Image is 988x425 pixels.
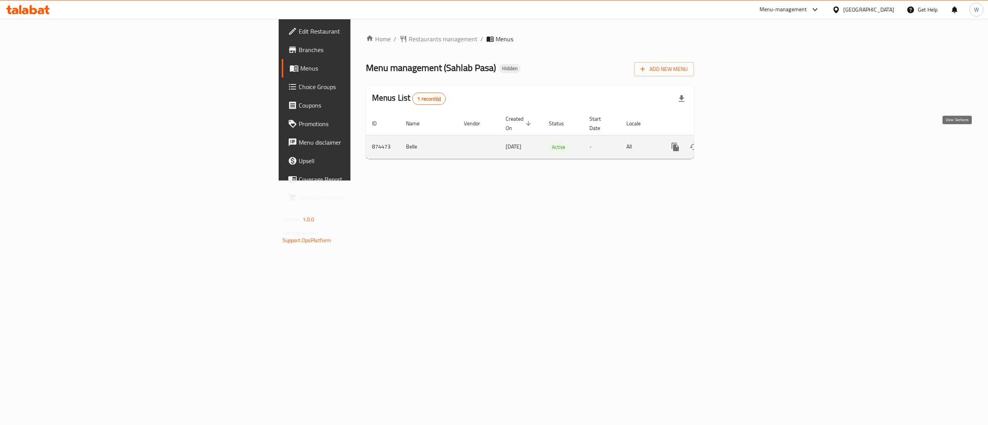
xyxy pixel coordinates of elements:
a: Upsell [282,152,444,170]
div: [GEOGRAPHIC_DATA] [843,5,894,14]
span: [DATE] [506,142,521,152]
li: / [480,34,483,44]
a: Edit Restaurant [282,22,444,40]
th: Actions [660,112,746,135]
a: Promotions [282,115,444,133]
span: Active [549,143,568,152]
span: Locale [626,119,651,128]
a: Coverage Report [282,170,444,189]
span: Edit Restaurant [299,27,438,36]
a: Menus [282,59,444,78]
h2: Menus List [372,92,446,105]
button: Change Status [685,138,703,156]
span: Menus [496,34,513,44]
a: Coupons [282,96,444,115]
a: Branches [282,40,444,59]
a: Grocery Checklist [282,189,444,207]
td: All [620,135,660,159]
span: Menu management ( Sahlab Pasa ) [366,59,496,76]
span: Coupons [299,101,438,110]
div: Active [549,142,568,152]
span: Grocery Checklist [299,193,438,202]
span: Created On [506,114,533,133]
div: Export file [672,89,691,108]
span: Choice Groups [299,82,438,91]
div: Menu-management [760,5,807,14]
span: Get support on: [283,228,318,238]
nav: breadcrumb [366,34,694,44]
span: Vendor [464,119,490,128]
span: Menus [300,64,438,73]
td: - [583,135,620,159]
a: Menu disclaimer [282,133,444,152]
span: 1 record(s) [413,95,445,103]
span: Hidden [499,65,521,72]
a: Support.OpsPlatform [283,235,332,245]
span: Coverage Report [299,175,438,184]
span: Promotions [299,119,438,128]
button: Add New Menu [634,62,694,76]
span: Version: [283,214,301,224]
a: Choice Groups [282,78,444,96]
span: Menu disclaimer [299,138,438,147]
span: W [974,5,979,14]
button: more [666,138,685,156]
span: Add New Menu [640,64,688,74]
table: enhanced table [366,112,746,159]
div: Hidden [499,64,521,73]
span: Name [406,119,430,128]
span: Branches [299,45,438,54]
span: Upsell [299,156,438,165]
div: Total records count [412,93,446,105]
span: 1.0.0 [303,214,315,224]
span: Status [549,119,574,128]
span: Start Date [589,114,611,133]
span: ID [372,119,387,128]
